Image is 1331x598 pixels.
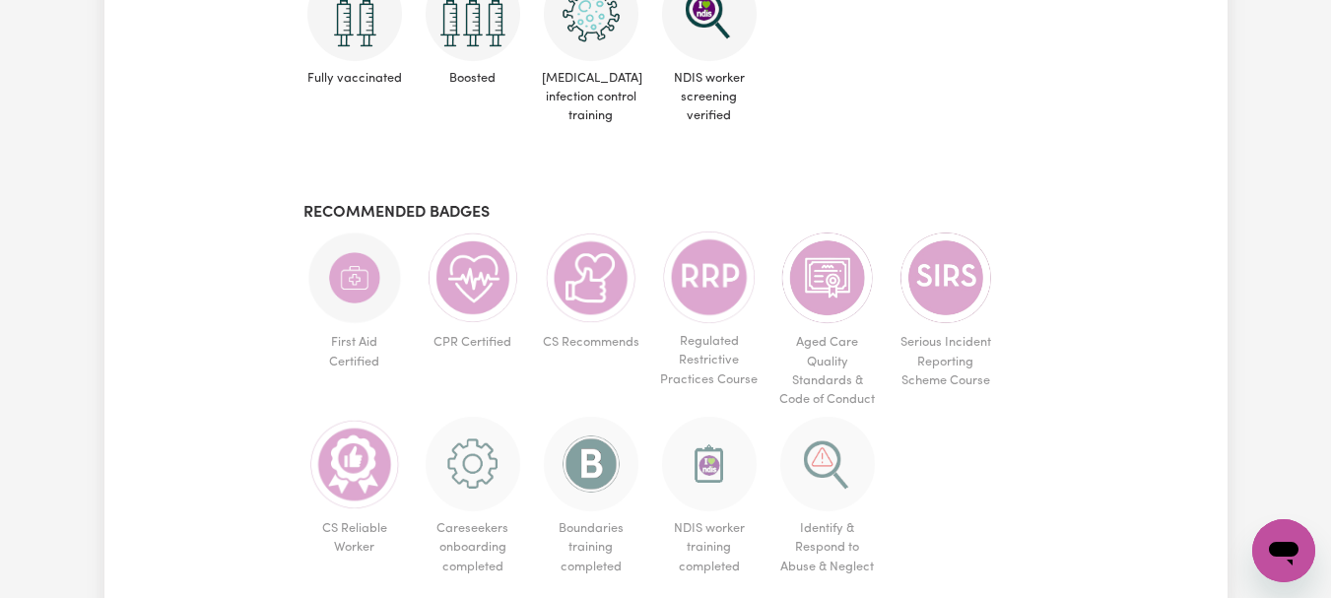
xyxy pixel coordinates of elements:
[307,417,402,511] img: Care worker is most reliable worker
[426,231,520,325] img: Care and support worker has completed CPR Certification
[776,325,879,417] span: Aged Care Quality Standards & Code of Conduct
[422,511,524,584] span: Careseekers onboarding completed
[776,511,879,584] span: Identify & Respond to Abuse & Neglect
[303,61,406,96] span: Fully vaccinated
[422,325,524,360] span: CPR Certified
[303,204,1029,223] h3: Recommended badges
[658,61,761,134] span: NDIS worker screening verified
[303,325,406,378] span: First Aid Certified
[895,325,997,398] span: Serious Incident Reporting Scheme Course
[422,61,524,96] span: Boosted
[780,231,875,325] img: CS Academy: Aged Care Quality Standards & Code of Conduct course completed
[426,417,520,511] img: CS Academy: Careseekers Onboarding course completed
[658,324,761,397] span: Regulated Restrictive Practices Course
[307,231,402,325] img: Care and support worker has completed First Aid Certification
[898,231,993,325] img: CS Academy: Serious Incident Reporting Scheme course completed
[780,417,875,511] img: CS Academy: Identify & Respond to Abuse & Neglect in Aged & Disability course completed
[303,511,406,565] span: CS Reliable Worker
[544,231,638,325] img: Care worker is recommended by Careseekers
[662,231,757,324] img: CS Academy: Regulated Restrictive Practices course completed
[1252,519,1315,582] iframe: Button to launch messaging window
[540,61,642,134] span: [MEDICAL_DATA] infection control training
[658,511,761,584] span: NDIS worker training completed
[662,417,757,511] img: CS Academy: Introduction to NDIS Worker Training course completed
[540,511,642,584] span: Boundaries training completed
[540,325,642,360] span: CS Recommends
[544,417,638,511] img: CS Academy: Boundaries in care and support work course completed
